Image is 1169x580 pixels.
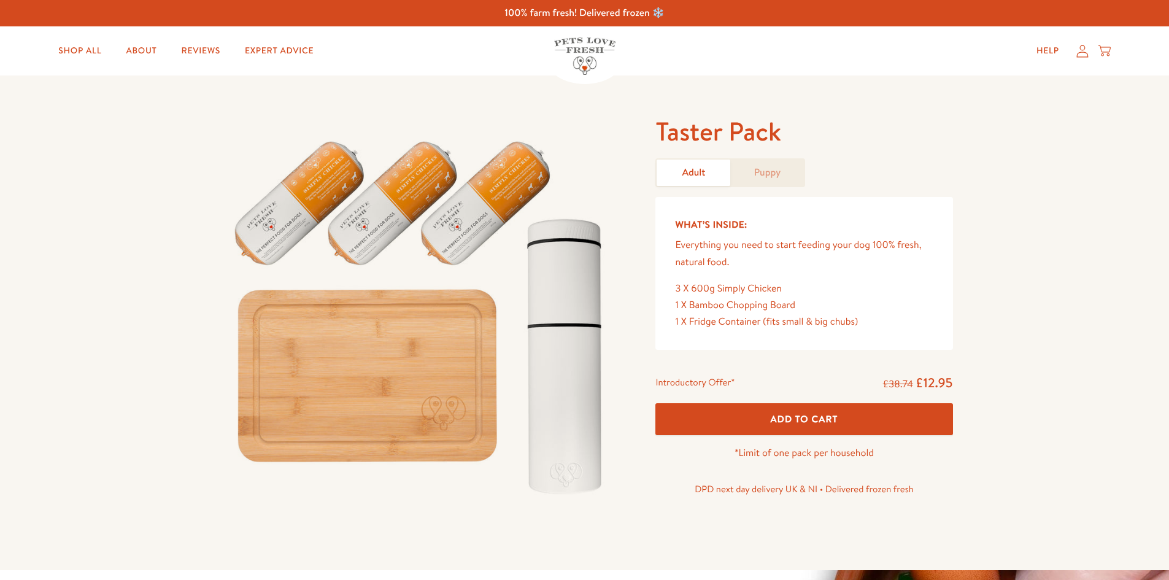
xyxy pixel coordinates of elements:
[172,39,230,63] a: Reviews
[675,298,795,312] span: 1 X Bamboo Chopping Board
[48,39,111,63] a: Shop All
[675,314,933,330] div: 1 X Fridge Container (fits small & big chubs)
[217,115,627,508] img: Taster Pack - Adult
[655,115,952,149] h1: Taster Pack
[730,160,804,186] a: Puppy
[655,374,735,393] div: Introductory Offer*
[675,217,933,233] h5: What’s Inside:
[675,280,933,297] div: 3 X 600g Simply Chicken
[771,412,838,425] span: Add To Cart
[1027,39,1069,63] a: Help
[883,377,913,391] s: £38.74
[116,39,166,63] a: About
[916,374,953,392] span: £12.95
[655,445,952,462] p: *Limit of one pack per household
[655,481,952,497] p: DPD next day delivery UK & NI • Delivered frozen fresh
[235,39,323,63] a: Expert Advice
[675,237,933,270] p: Everything you need to start feeding your dog 100% fresh, natural food.
[657,160,730,186] a: Adult
[554,37,615,75] img: Pets Love Fresh
[655,403,952,436] button: Add To Cart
